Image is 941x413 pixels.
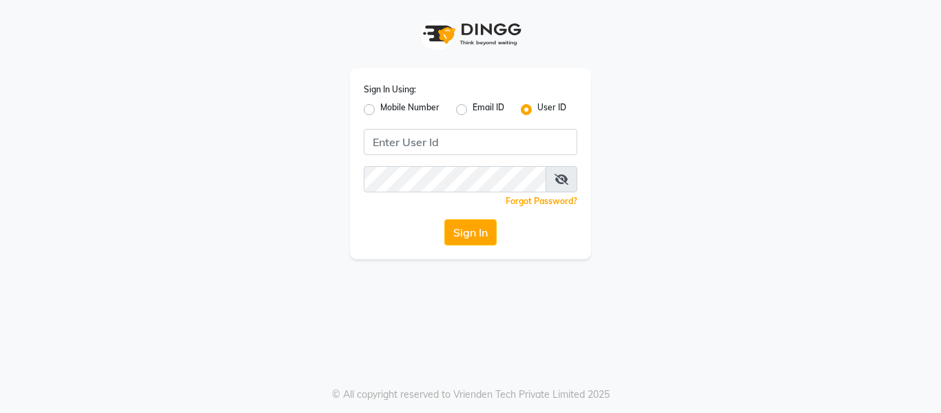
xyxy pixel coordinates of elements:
[506,196,577,206] a: Forgot Password?
[364,166,546,192] input: Username
[380,101,440,118] label: Mobile Number
[444,219,497,245] button: Sign In
[415,14,526,54] img: logo1.svg
[364,129,577,155] input: Username
[537,101,566,118] label: User ID
[364,83,416,96] label: Sign In Using:
[473,101,504,118] label: Email ID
